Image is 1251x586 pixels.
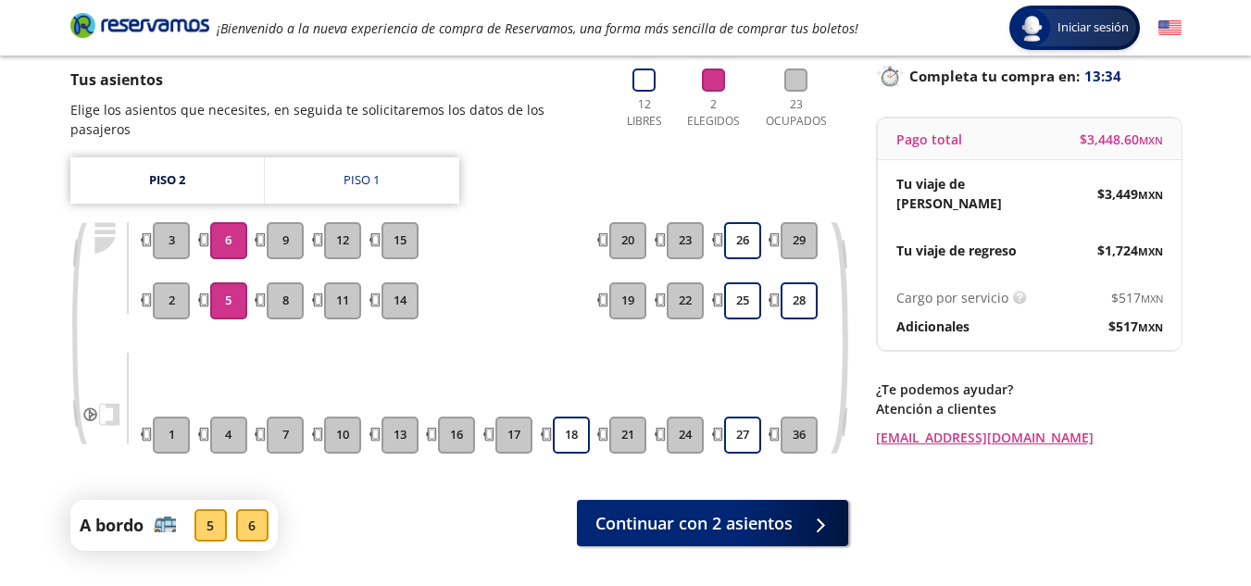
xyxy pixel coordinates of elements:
button: 25 [724,282,761,319]
span: Continuar con 2 asientos [595,511,793,536]
span: $ 1,724 [1097,241,1163,260]
button: 36 [781,417,818,454]
button: 26 [724,222,761,259]
button: 24 [667,417,704,454]
em: ¡Bienvenido a la nueva experiencia de compra de Reservamos, una forma más sencilla de comprar tus... [217,19,858,37]
span: Iniciar sesión [1050,19,1136,37]
button: English [1158,17,1182,40]
div: Piso 1 [344,171,380,190]
p: Tus asientos [70,69,601,91]
small: MXN [1138,320,1163,334]
a: Piso 2 [70,157,264,204]
button: 13 [382,417,419,454]
button: 9 [267,222,304,259]
button: 6 [210,222,247,259]
p: Tu viaje de regreso [896,241,1017,260]
div: 6 [236,509,269,542]
a: Brand Logo [70,11,209,44]
p: Adicionales [896,317,970,336]
span: $ 517 [1111,288,1163,307]
p: Tu viaje de [PERSON_NAME] [896,174,1030,213]
button: 4 [210,417,247,454]
i: Brand Logo [70,11,209,39]
button: 2 [153,282,190,319]
small: MXN [1139,133,1163,147]
a: Piso 1 [265,157,459,204]
p: Elige los asientos que necesites, en seguida te solicitaremos los datos de los pasajeros [70,100,601,139]
small: MXN [1138,188,1163,202]
button: 11 [324,282,361,319]
a: [EMAIL_ADDRESS][DOMAIN_NAME] [876,428,1182,447]
p: Completa tu compra en : [876,63,1182,89]
small: MXN [1141,292,1163,305]
p: Pago total [896,130,962,149]
button: 20 [609,222,646,259]
button: 1 [153,417,190,454]
div: 5 [194,509,227,542]
p: 12 Libres [619,96,669,130]
button: 22 [667,282,704,319]
span: 13:34 [1084,66,1121,87]
span: $ 3,448.60 [1080,130,1163,149]
span: $ 517 [1108,317,1163,336]
button: 21 [609,417,646,454]
button: 14 [382,282,419,319]
button: 19 [609,282,646,319]
button: Continuar con 2 asientos [577,500,848,546]
button: 27 [724,417,761,454]
button: 5 [210,282,247,319]
p: A bordo [80,513,144,538]
p: ¿Te podemos ayudar? [876,380,1182,399]
button: 16 [438,417,475,454]
button: 29 [781,222,818,259]
button: 10 [324,417,361,454]
p: Atención a clientes [876,399,1182,418]
button: 7 [267,417,304,454]
button: 8 [267,282,304,319]
button: 12 [324,222,361,259]
p: 2 Elegidos [683,96,744,130]
button: 17 [495,417,532,454]
button: 23 [667,222,704,259]
button: 15 [382,222,419,259]
span: $ 3,449 [1097,184,1163,204]
button: 28 [781,282,818,319]
button: 18 [553,417,590,454]
small: MXN [1138,244,1163,258]
button: 3 [153,222,190,259]
p: 23 Ocupados [758,96,834,130]
p: Cargo por servicio [896,288,1008,307]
